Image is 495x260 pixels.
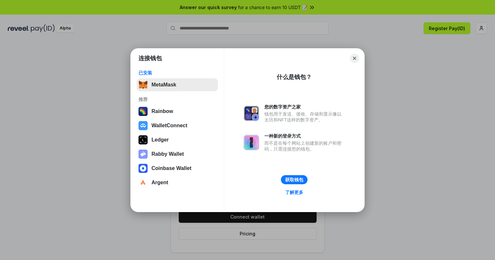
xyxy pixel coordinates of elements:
img: svg+xml,%3Csvg%20width%3D%2228%22%20height%3D%2228%22%20viewBox%3D%220%200%2028%2028%22%20fill%3D... [139,121,148,130]
img: svg+xml,%3Csvg%20xmlns%3D%22http%3A%2F%2Fwww.w3.org%2F2000%2Fsvg%22%20width%3D%2228%22%20height%3... [139,135,148,144]
button: WalletConnect [137,119,218,132]
div: Coinbase Wallet [151,165,191,171]
h1: 连接钱包 [139,54,162,62]
img: svg+xml,%3Csvg%20xmlns%3D%22http%3A%2F%2Fwww.w3.org%2F2000%2Fsvg%22%20fill%3D%22none%22%20viewBox... [244,135,259,150]
div: Rainbow [151,108,173,114]
button: 获取钱包 [281,175,308,184]
div: Ledger [151,137,169,143]
div: 钱包用于发送、接收、存储和显示像以太坊和NFT这样的数字资产。 [264,111,345,123]
img: svg+xml,%3Csvg%20fill%3D%22none%22%20height%3D%2233%22%20viewBox%3D%220%200%2035%2033%22%20width%... [139,80,148,89]
img: svg+xml,%3Csvg%20xmlns%3D%22http%3A%2F%2Fwww.w3.org%2F2000%2Fsvg%22%20fill%3D%22none%22%20viewBox... [139,150,148,159]
button: Rabby Wallet [137,148,218,161]
div: Argent [151,180,168,186]
div: 了解更多 [285,189,303,195]
div: WalletConnect [151,123,187,129]
a: 了解更多 [281,188,307,197]
img: svg+xml,%3Csvg%20width%3D%2228%22%20height%3D%2228%22%20viewBox%3D%220%200%2028%2028%22%20fill%3D... [139,164,148,173]
img: svg+xml,%3Csvg%20width%3D%2228%22%20height%3D%2228%22%20viewBox%3D%220%200%2028%2028%22%20fill%3D... [139,178,148,187]
img: svg+xml,%3Csvg%20width%3D%22120%22%20height%3D%22120%22%20viewBox%3D%220%200%20120%20120%22%20fil... [139,107,148,116]
div: MetaMask [151,82,176,88]
button: Close [350,54,359,63]
div: 您的数字资产之家 [264,104,345,110]
button: Argent [137,176,218,189]
div: 推荐 [139,96,216,102]
button: MetaMask [137,78,218,91]
div: 而不是在每个网站上创建新的账户和密码，只需连接您的钱包。 [264,140,345,152]
div: 一种新的登录方式 [264,133,345,139]
button: Rainbow [137,105,218,118]
div: Rabby Wallet [151,151,184,157]
div: 什么是钱包？ [277,73,312,81]
button: Coinbase Wallet [137,162,218,175]
div: 已安装 [139,70,216,76]
div: 获取钱包 [285,177,303,183]
button: Ledger [137,133,218,146]
img: svg+xml,%3Csvg%20xmlns%3D%22http%3A%2F%2Fwww.w3.org%2F2000%2Fsvg%22%20fill%3D%22none%22%20viewBox... [244,106,259,121]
